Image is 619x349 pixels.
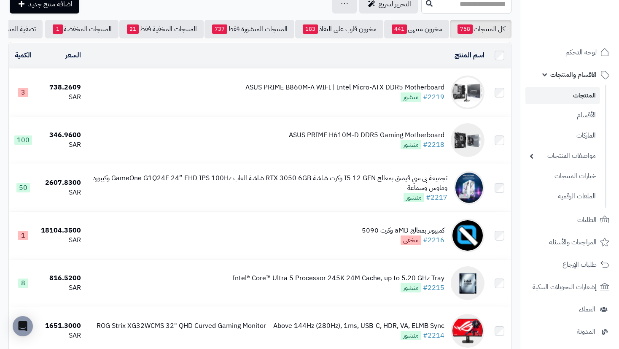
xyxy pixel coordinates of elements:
[451,76,484,109] img: ASUS PRIME B860M-A WIFI | Intel Micro-ATX DDR5 Motherboard
[362,226,444,235] div: كمبيوتر بمعالج aMD وكرت 5090
[18,88,28,97] span: 3
[525,127,600,145] a: الماركات
[41,331,81,341] div: SAR
[41,83,81,92] div: 738.2609
[401,283,421,292] span: منشور
[41,188,81,197] div: SAR
[401,235,421,245] span: مخفي
[451,314,484,348] img: ROG Strix XG32WCMS 32" QHD Curved Gaming Monitor – Above 144Hz (280Hz), 1ms, USB-C, HDR, VA, ELMB...
[119,20,204,38] a: المنتجات المخفية فقط21
[97,321,444,331] div: ROG Strix XG32WCMS 32" QHD Curved Gaming Monitor – Above 144Hz (280Hz), 1ms, USB-C, HDR, VA, ELMB...
[88,173,447,193] div: تجميعة بي سي قيمنق بمعالج I5 12 GEN وكرت شاشة RTX 3050 6GB شاشة العاب GameOne G1Q24F 24” FHD IPS ...
[455,50,484,60] a: اسم المنتج
[426,192,447,203] a: #2217
[41,283,81,293] div: SAR
[525,87,600,104] a: المنتجات
[525,299,614,319] a: العملاء
[13,316,33,336] div: Open Intercom Messenger
[65,50,81,60] a: السعر
[525,232,614,252] a: المراجعات والأسئلة
[289,130,444,140] div: ASUS PRIME H610M-D DDR5 Gaming Motherboard
[392,24,407,34] span: 441
[562,259,597,271] span: طلبات الإرجاع
[423,283,444,293] a: #2215
[423,330,444,341] a: #2214
[45,20,118,38] a: المنتجات المخفضة1
[41,130,81,140] div: 346.9600
[423,235,444,245] a: #2216
[458,24,473,34] span: 758
[451,123,484,157] img: ASUS PRIME H610M-D DDR5 Gaming Motherboard
[533,281,597,293] span: إشعارات التحويلات البنكية
[550,69,597,81] span: الأقسام والمنتجات
[525,277,614,297] a: إشعارات التحويلات البنكية
[41,273,81,283] div: 816.5200
[205,20,294,38] a: المنتجات المنشورة فقط737
[41,140,81,150] div: SAR
[14,135,32,145] span: 100
[41,178,81,188] div: 2607.8300
[525,187,600,206] a: الملفات الرقمية
[53,24,63,34] span: 1
[245,83,444,92] div: ASUS PRIME B860M-A WIFI | Intel Micro-ATX DDR5 Motherboard
[41,235,81,245] div: SAR
[525,322,614,342] a: المدونة
[451,219,484,252] img: كمبيوتر بمعالج aMD وكرت 5090
[384,20,449,38] a: مخزون منتهي441
[401,92,421,102] span: منشور
[423,140,444,150] a: #2218
[303,24,318,34] span: 183
[423,92,444,102] a: #2219
[127,24,139,34] span: 21
[18,279,28,288] span: 8
[577,214,597,226] span: الطلبات
[525,147,600,165] a: مواصفات المنتجات
[41,226,81,235] div: 18104.3500
[525,210,614,230] a: الطلبات
[577,326,595,338] span: المدونة
[295,20,383,38] a: مخزون قارب على النفاذ183
[454,171,484,205] img: تجميعة بي سي قيمنق بمعالج I5 12 GEN وكرت شاشة RTX 3050 6GB شاشة العاب GameOne G1Q24F 24” FHD IPS ...
[562,21,611,39] img: logo-2.png
[549,236,597,248] span: المراجعات والأسئلة
[525,106,600,124] a: الأقسام
[565,46,597,58] span: لوحة التحكم
[404,193,424,202] span: منشور
[451,266,484,300] img: Intel® Core™ Ultra 5 Processor 245K 24M Cache, up to 5.20 GHz Tray
[212,24,227,34] span: 737
[232,273,444,283] div: Intel® Core™ Ultra 5 Processor 245K 24M Cache, up to 5.20 GHz Tray
[401,331,421,340] span: منشور
[579,303,595,315] span: العملاء
[401,140,421,149] span: منشور
[16,183,30,192] span: 50
[41,321,81,331] div: 1651.3000
[525,42,614,62] a: لوحة التحكم
[525,167,600,185] a: خيارات المنتجات
[18,231,28,240] span: 1
[525,254,614,275] a: طلبات الإرجاع
[41,92,81,102] div: SAR
[15,50,32,60] a: الكمية
[450,20,511,38] a: كل المنتجات758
